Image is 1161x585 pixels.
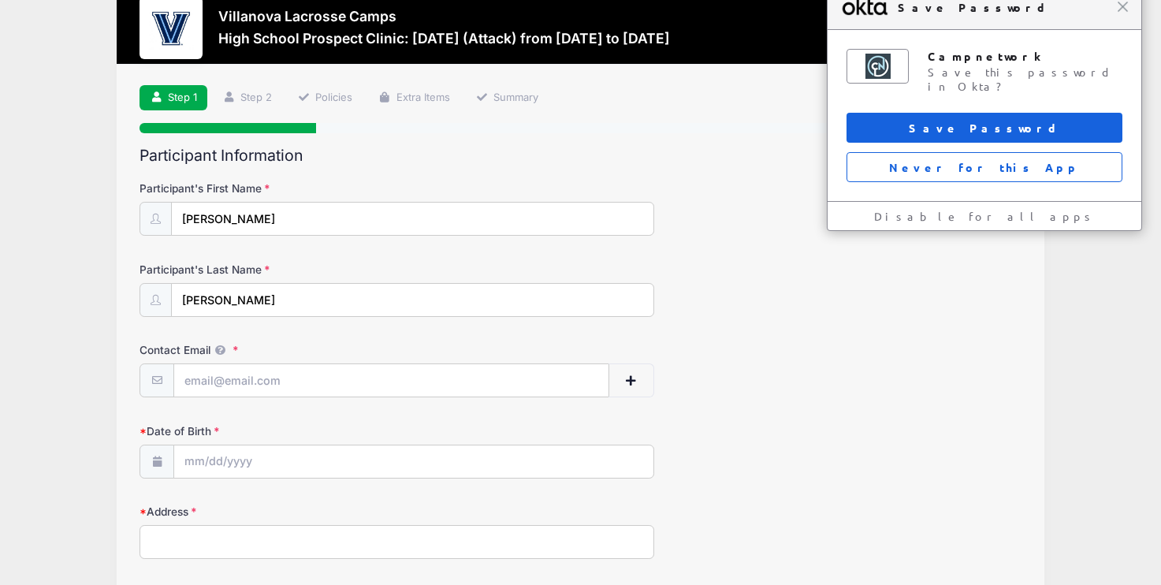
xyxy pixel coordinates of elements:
h2: Participant Information [140,147,1021,165]
div: Save this password in Okta? [928,65,1122,93]
input: mm/dd/yyyy [173,445,654,479]
h3: High School Prospect Clinic: [DATE] (Attack) from [DATE] to [DATE] [218,30,670,47]
a: Step 2 [212,85,282,111]
input: Participant's First Name [171,202,654,236]
a: Policies [288,85,363,111]
a: Disable for all apps [874,209,1096,223]
label: Participant's First Name [140,181,434,196]
img: ABCedqXpKxgOAAAAAElFTkSuQmCC [865,54,891,79]
span: Close [1117,1,1129,13]
label: Participant's Last Name [140,262,434,278]
button: Save Password [847,113,1122,143]
label: Address [140,504,434,520]
label: Contact Email [140,342,434,358]
input: Participant's Last Name [171,283,654,317]
a: Summary [465,85,549,111]
h3: Villanova Lacrosse Camps [218,8,670,24]
label: Date of Birth [140,423,434,439]
div: Campnetwork [928,49,1122,63]
button: Never for this App [847,152,1122,182]
a: Step 1 [140,85,207,111]
a: Extra Items [368,85,460,111]
input: email@email.com [173,363,609,397]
